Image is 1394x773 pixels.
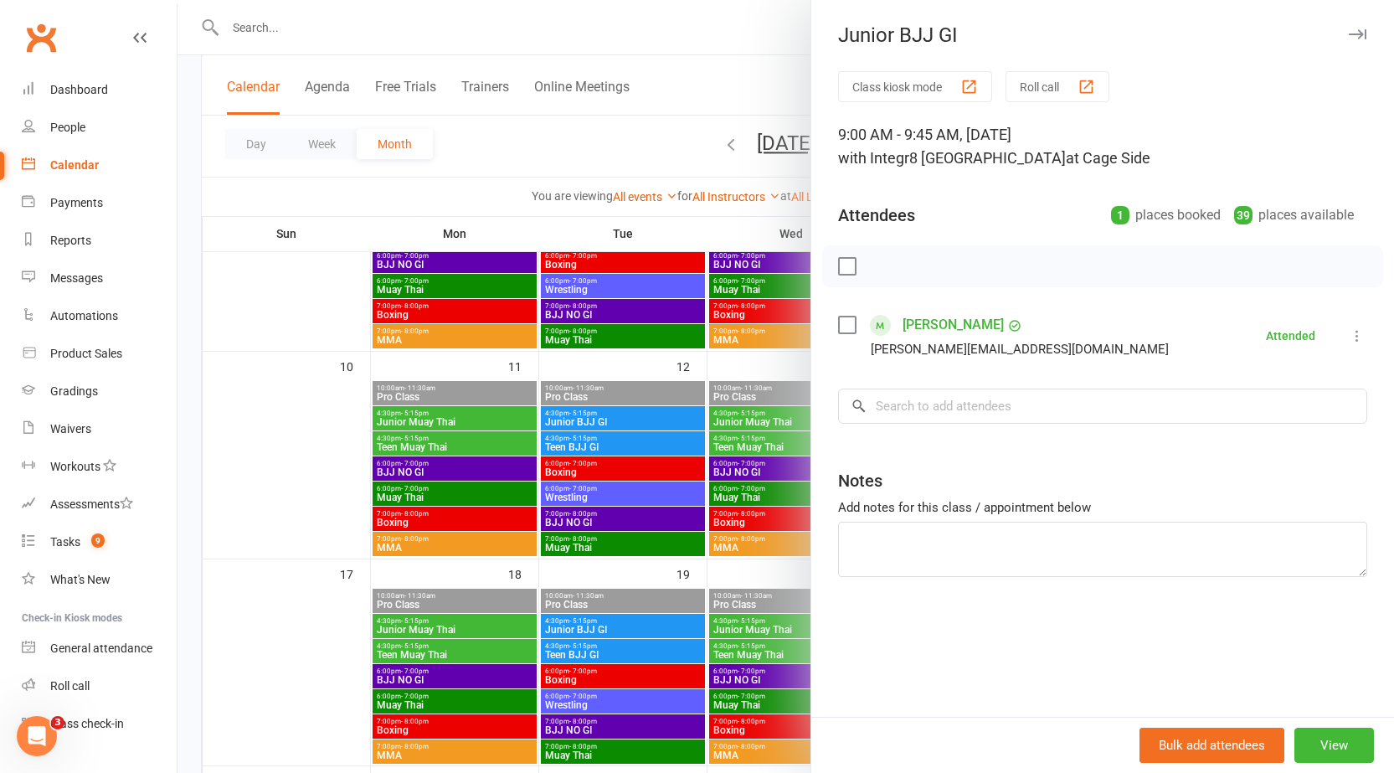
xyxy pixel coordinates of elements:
[50,535,80,549] div: Tasks
[22,667,177,705] a: Roll call
[22,561,177,599] a: What's New
[50,460,100,473] div: Workouts
[50,83,108,96] div: Dashboard
[50,196,103,209] div: Payments
[838,469,882,492] div: Notes
[50,573,111,586] div: What's New
[22,147,177,184] a: Calendar
[811,23,1394,47] div: Junior BJJ GI
[50,717,124,730] div: Class check-in
[1266,330,1315,342] div: Attended
[871,338,1169,360] div: [PERSON_NAME][EMAIL_ADDRESS][DOMAIN_NAME]
[22,448,177,486] a: Workouts
[838,204,915,227] div: Attendees
[1111,206,1129,224] div: 1
[22,486,177,523] a: Assessments
[22,109,177,147] a: People
[50,121,85,134] div: People
[20,17,62,59] a: Clubworx
[1139,728,1284,763] button: Bulk add attendees
[838,149,1066,167] span: with Integr8 [GEOGRAPHIC_DATA]
[1111,204,1221,227] div: places booked
[50,384,98,398] div: Gradings
[50,309,118,322] div: Automations
[1066,149,1150,167] span: at Cage Side
[22,523,177,561] a: Tasks 9
[1234,204,1354,227] div: places available
[1006,71,1109,102] button: Roll call
[50,679,90,693] div: Roll call
[22,222,177,260] a: Reports
[22,410,177,448] a: Waivers
[838,123,1367,170] div: 9:00 AM - 9:45 AM, [DATE]
[903,312,1004,338] a: [PERSON_NAME]
[22,260,177,297] a: Messages
[50,642,152,655] div: General attendance
[838,497,1367,518] div: Add notes for this class / appointment below
[50,422,91,435] div: Waivers
[1234,206,1253,224] div: 39
[22,373,177,410] a: Gradings
[17,716,57,756] iframe: Intercom live chat
[91,533,105,548] span: 9
[22,297,177,335] a: Automations
[50,234,91,247] div: Reports
[50,347,122,360] div: Product Sales
[22,630,177,667] a: General attendance kiosk mode
[1294,728,1374,763] button: View
[50,271,103,285] div: Messages
[50,158,99,172] div: Calendar
[838,71,992,102] button: Class kiosk mode
[50,497,133,511] div: Assessments
[22,71,177,109] a: Dashboard
[22,184,177,222] a: Payments
[51,716,64,729] span: 3
[22,335,177,373] a: Product Sales
[838,389,1367,424] input: Search to add attendees
[22,705,177,743] a: Class kiosk mode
